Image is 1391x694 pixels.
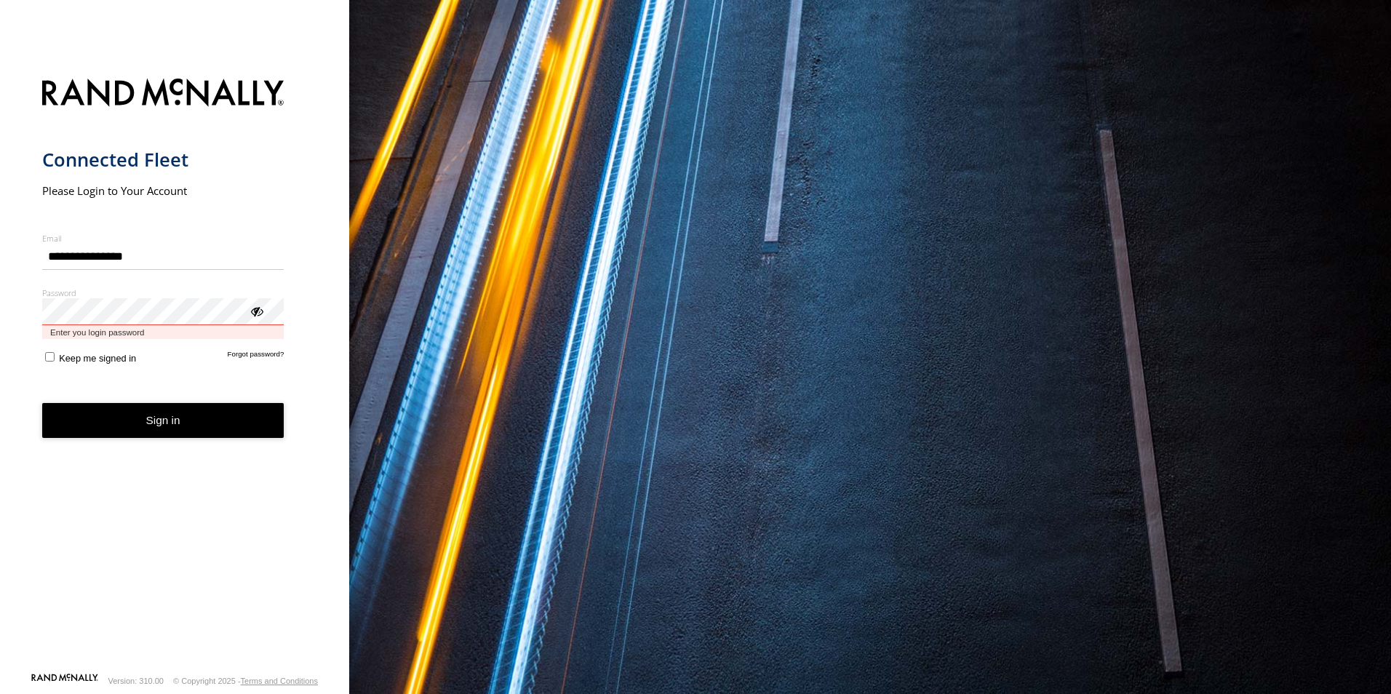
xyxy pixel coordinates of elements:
label: Password [42,287,284,298]
a: Visit our Website [31,674,98,688]
span: Keep me signed in [59,353,136,364]
a: Terms and Conditions [241,677,318,685]
div: © Copyright 2025 - [173,677,318,685]
div: Version: 310.00 [108,677,164,685]
h1: Connected Fleet [42,148,284,172]
img: Rand McNally [42,76,284,113]
form: main [42,70,308,672]
button: Sign in [42,403,284,439]
input: Keep me signed in [45,352,55,362]
span: Enter you login password [42,325,284,339]
h2: Please Login to Your Account [42,183,284,198]
div: ViewPassword [249,303,263,318]
a: Forgot password? [228,350,284,364]
label: Email [42,233,284,244]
